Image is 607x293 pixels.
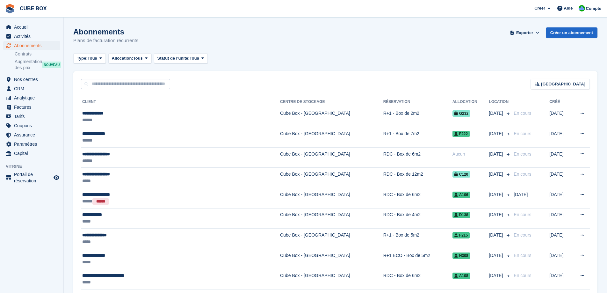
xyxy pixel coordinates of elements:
span: CRM [14,84,52,93]
span: Nos centres [14,75,52,84]
span: Paramètres [14,140,52,149]
span: [DATE] [489,232,504,238]
span: En cours [514,172,531,177]
span: [DATE] [489,191,504,198]
span: [DATE] [489,211,504,218]
img: stora-icon-8386f47178a22dfd0bd8f6a31ec36ba5ce8667c1dd55bd0f319d3a0aa187defe.svg [5,4,15,13]
a: menu [3,84,60,93]
td: [DATE] [549,269,570,289]
a: menu [3,149,60,158]
span: F215 [452,232,470,238]
th: Créé [549,97,570,107]
span: En cours [514,253,531,258]
td: Cube Box - [GEOGRAPHIC_DATA] [280,249,383,269]
h1: Abonnements [73,27,138,36]
span: D138 [452,212,470,218]
td: Cube Box - [GEOGRAPHIC_DATA] [280,208,383,229]
span: Capital [14,149,52,158]
a: menu [3,41,60,50]
td: [DATE] [549,249,570,269]
td: RDC - Box de 12m2 [383,168,452,188]
span: En cours [514,131,531,136]
button: Exporter [509,27,541,38]
span: Vitrine [6,163,63,170]
a: menu [3,112,60,121]
th: Centre de stockage [280,97,383,107]
td: R+1 - Box de 5m2 [383,229,452,249]
span: En cours [514,212,531,217]
button: Type: Tous [73,53,106,64]
span: [DATE] [489,151,504,157]
span: En cours [514,273,531,278]
td: R+1 ECO - Box de 5m2 [383,249,452,269]
a: menu [3,103,60,112]
span: G232 [452,110,470,117]
span: [DATE] [514,192,528,197]
th: Location [489,97,511,107]
a: menu [3,130,60,139]
td: RDC - Box de 6m2 [383,269,452,289]
span: H308 [452,253,470,259]
td: [DATE] [549,208,570,229]
a: menu [3,171,60,184]
th: Allocation [452,97,489,107]
div: Aucun [452,151,489,157]
td: Cube Box - [GEOGRAPHIC_DATA] [280,127,383,148]
a: menu [3,75,60,84]
span: A108 [452,273,470,279]
span: Abonnements [14,41,52,50]
span: Créer [534,5,545,11]
td: [DATE] [549,229,570,249]
td: [DATE] [549,188,570,209]
span: Tous [133,55,143,62]
td: RDC - Box de 4m2 [383,208,452,229]
span: [DATE] [489,110,504,117]
a: Créer un abonnement [546,27,597,38]
span: [DATE] [489,171,504,178]
td: R+1 - Box de 2m2 [383,107,452,127]
button: Statut de l'unité: Tous [154,53,208,64]
span: [DATE] [489,252,504,259]
th: Client [81,97,280,107]
a: menu [3,32,60,41]
span: En cours [514,111,531,116]
span: A106 [452,192,470,198]
th: Réservation [383,97,452,107]
td: Cube Box - [GEOGRAPHIC_DATA] [280,107,383,127]
span: Allocation: [112,55,133,62]
td: Cube Box - [GEOGRAPHIC_DATA] [280,188,383,209]
td: Cube Box - [GEOGRAPHIC_DATA] [280,147,383,168]
a: menu [3,140,60,149]
img: Cube Box [579,5,585,11]
span: Compte [586,5,601,12]
a: Contrats [15,51,60,57]
td: RDC - Box de 6m2 [383,147,452,168]
span: Tous [88,55,97,62]
a: menu [3,93,60,102]
span: En cours [514,232,531,238]
td: [DATE] [549,127,570,148]
span: Tarifs [14,112,52,121]
span: [GEOGRAPHIC_DATA] [541,81,585,87]
td: Cube Box - [GEOGRAPHIC_DATA] [280,269,383,289]
span: Augmentation des prix [15,59,42,71]
span: Exporter [516,30,533,36]
span: Analytique [14,93,52,102]
span: Aide [564,5,573,11]
button: Allocation: Tous [108,53,151,64]
td: Cube Box - [GEOGRAPHIC_DATA] [280,229,383,249]
span: En cours [514,151,531,157]
span: Assurance [14,130,52,139]
a: Augmentation des prix NOUVEAU [15,58,60,71]
a: menu [3,23,60,32]
span: Activités [14,32,52,41]
td: [DATE] [549,168,570,188]
span: Portail de réservation [14,171,52,184]
td: Cube Box - [GEOGRAPHIC_DATA] [280,168,383,188]
span: F222 [452,131,470,137]
td: [DATE] [549,147,570,168]
a: menu [3,121,60,130]
span: Tous [190,55,199,62]
span: Statut de l'unité: [157,55,190,62]
div: NOUVEAU [42,62,61,68]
